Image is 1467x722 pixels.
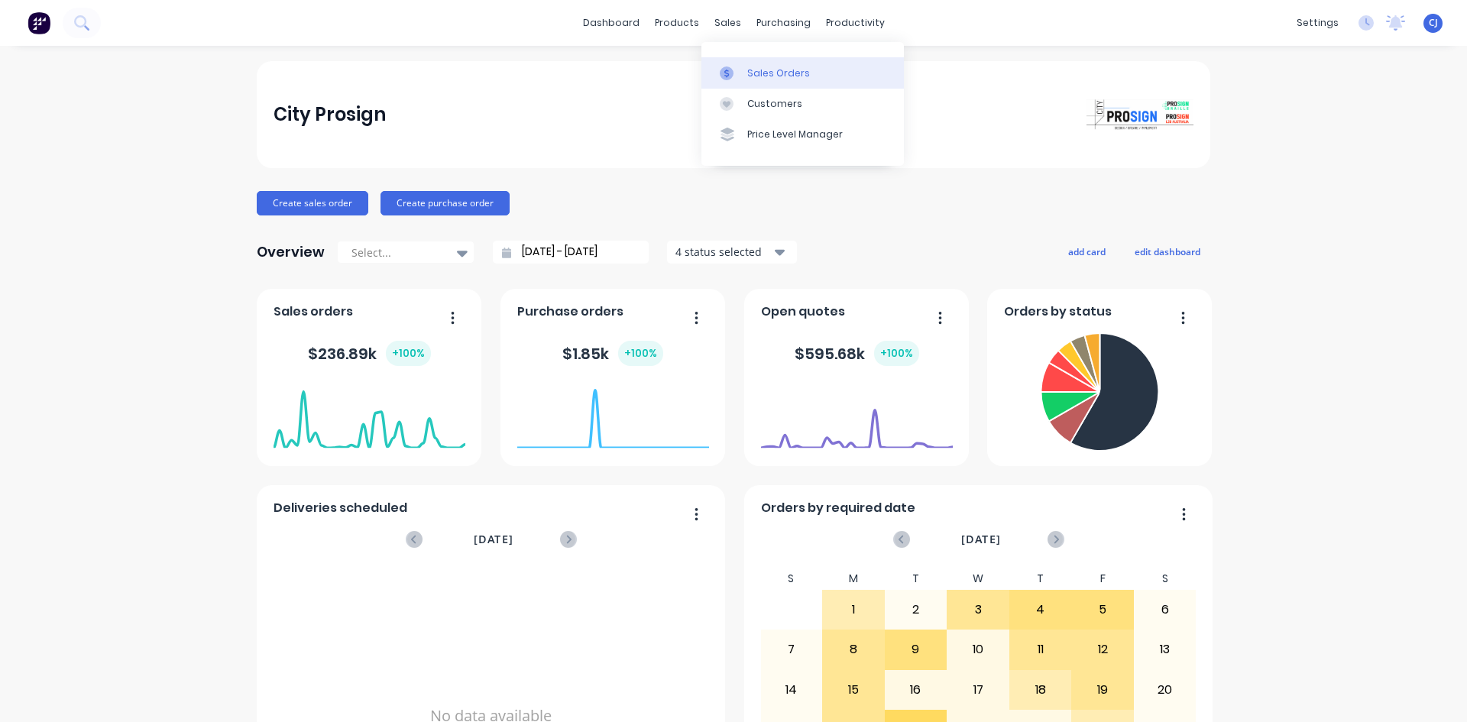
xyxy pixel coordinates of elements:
div: Sales Orders [747,66,810,80]
div: 12 [1072,630,1133,669]
div: 2 [886,591,947,629]
button: Create purchase order [381,191,510,215]
div: 11 [1010,630,1071,669]
div: 17 [947,671,1009,709]
a: Sales Orders [701,57,904,88]
div: settings [1289,11,1346,34]
span: Purchase orders [517,303,623,321]
span: CJ [1429,16,1438,30]
div: 5 [1072,591,1133,629]
div: S [1134,568,1197,590]
a: Customers [701,89,904,119]
div: T [885,568,947,590]
div: 4 status selected [675,244,772,260]
div: 3 [947,591,1009,629]
span: Open quotes [761,303,845,321]
div: Customers [747,97,802,111]
div: F [1071,568,1134,590]
div: 4 [1010,591,1071,629]
div: City Prosign [274,99,386,130]
div: 7 [761,630,822,669]
span: Deliveries scheduled [274,499,407,517]
button: edit dashboard [1125,241,1210,261]
a: Price Level Manager [701,119,904,150]
div: W [947,568,1009,590]
div: M [822,568,885,590]
div: 14 [761,671,822,709]
div: $ 236.89k [308,341,431,366]
div: Overview [257,237,325,267]
div: 9 [886,630,947,669]
button: 4 status selected [667,241,797,264]
div: + 100 % [618,341,663,366]
div: purchasing [749,11,818,34]
img: Factory [28,11,50,34]
span: Orders by status [1004,303,1112,321]
div: 16 [886,671,947,709]
div: products [647,11,707,34]
div: 10 [947,630,1009,669]
div: 8 [823,630,884,669]
div: 20 [1135,671,1196,709]
span: Sales orders [274,303,353,321]
div: 6 [1135,591,1196,629]
div: T [1009,568,1072,590]
img: City Prosign [1086,99,1193,130]
div: $ 1.85k [562,341,663,366]
span: [DATE] [961,531,1001,548]
div: 1 [823,591,884,629]
div: + 100 % [386,341,431,366]
div: productivity [818,11,892,34]
div: $ 595.68k [795,341,919,366]
div: sales [707,11,749,34]
div: 18 [1010,671,1071,709]
button: add card [1058,241,1116,261]
button: Create sales order [257,191,368,215]
a: dashboard [575,11,647,34]
div: 19 [1072,671,1133,709]
div: Price Level Manager [747,128,843,141]
span: [DATE] [474,531,513,548]
div: + 100 % [874,341,919,366]
div: 15 [823,671,884,709]
div: 13 [1135,630,1196,669]
div: S [760,568,823,590]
